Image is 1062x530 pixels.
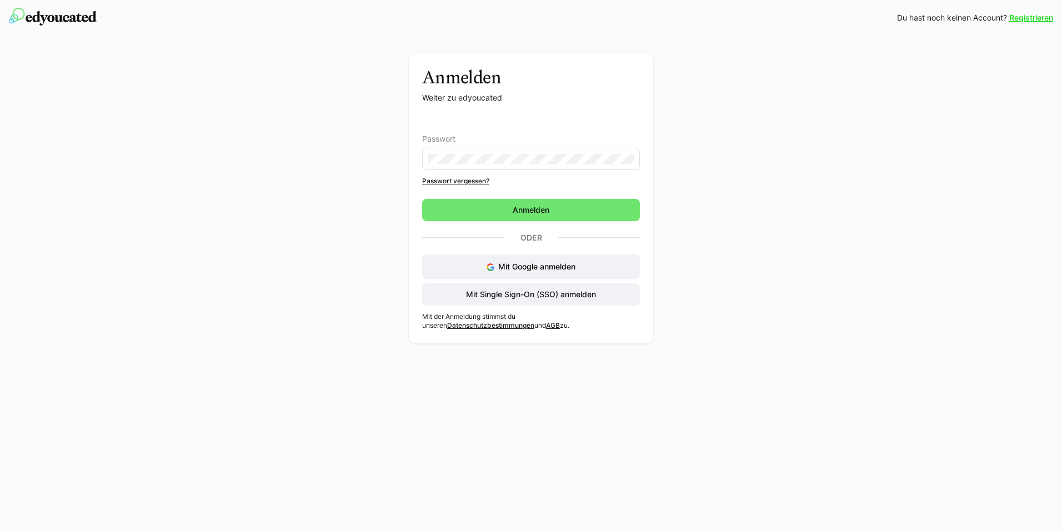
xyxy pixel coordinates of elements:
[422,92,640,103] p: Weiter zu edyoucated
[546,321,560,329] a: AGB
[422,254,640,279] button: Mit Google anmelden
[464,289,598,300] span: Mit Single Sign-On (SSO) anmelden
[1009,12,1053,23] a: Registrieren
[447,321,534,329] a: Datenschutzbestimmungen
[504,230,558,246] p: Oder
[498,262,575,271] span: Mit Google anmelden
[422,283,640,306] button: Mit Single Sign-On (SSO) anmelden
[422,312,640,330] p: Mit der Anmeldung stimmst du unseren und zu.
[422,67,640,88] h3: Anmelden
[9,8,97,26] img: edyoucated
[511,204,551,216] span: Anmelden
[422,134,455,143] span: Passwort
[422,199,640,221] button: Anmelden
[897,12,1007,23] span: Du hast noch keinen Account?
[422,177,640,186] a: Passwort vergessen?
